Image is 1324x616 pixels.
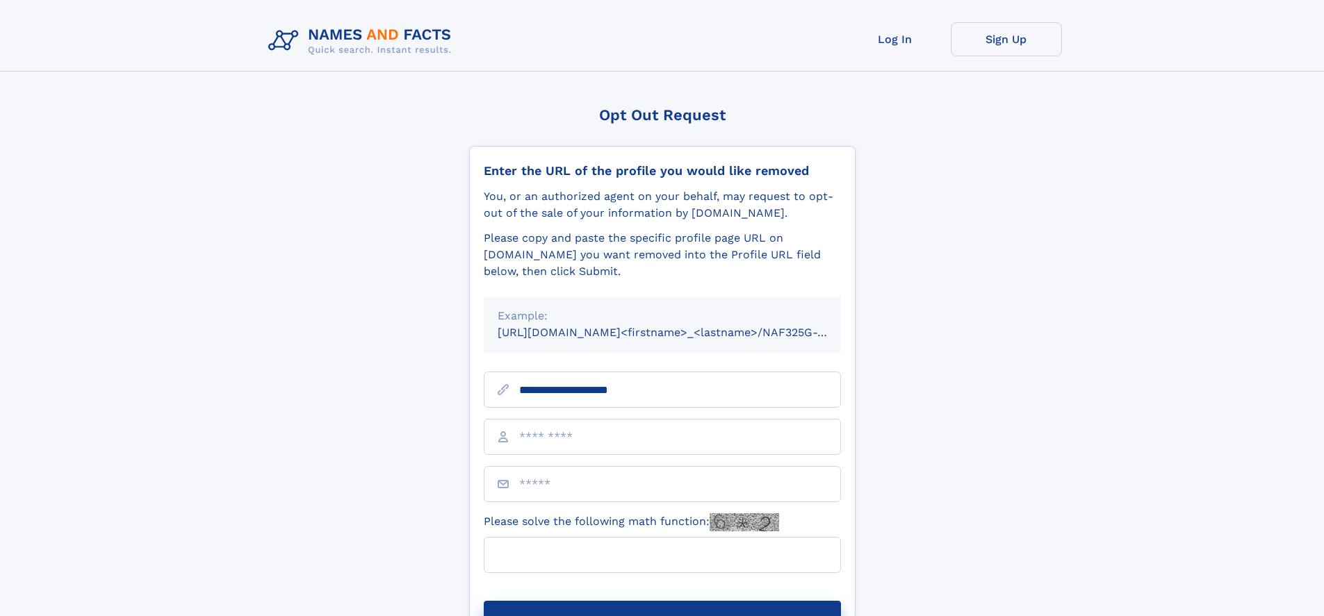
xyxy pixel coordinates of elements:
div: Please copy and paste the specific profile page URL on [DOMAIN_NAME] you want removed into the Pr... [484,230,841,280]
img: Logo Names and Facts [263,22,463,60]
a: Log In [840,22,951,56]
div: Example: [498,308,827,324]
div: Enter the URL of the profile you would like removed [484,163,841,178]
div: Opt Out Request [469,106,856,124]
div: You, or an authorized agent on your behalf, may request to opt-out of the sale of your informatio... [484,188,841,222]
small: [URL][DOMAIN_NAME]<firstname>_<lastname>/NAF325G-xxxxxxxx [498,326,867,339]
a: Sign Up [951,22,1062,56]
label: Please solve the following math function: [484,513,779,531]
